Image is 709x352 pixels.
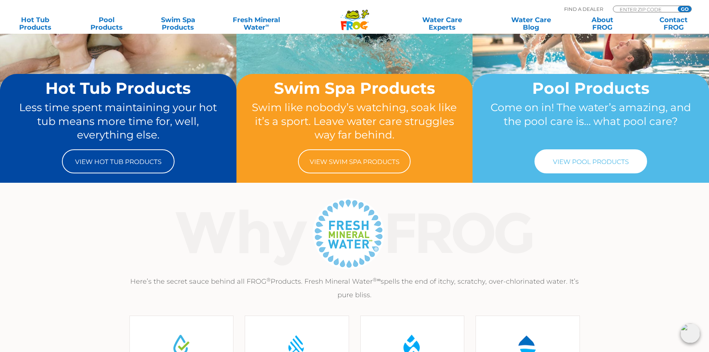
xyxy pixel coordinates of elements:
h2: Swim Spa Products [251,80,459,97]
a: PoolProducts [79,16,134,31]
p: Come on in! The water’s amazing, and the pool care is… what pool care? [487,101,695,142]
p: Find A Dealer [564,6,603,12]
img: openIcon [680,323,700,343]
a: Hot TubProducts [8,16,63,31]
h2: Hot Tub Products [14,80,222,97]
img: Why Frog [161,196,548,271]
a: ContactFROG [646,16,701,31]
sup: ®∞ [373,277,381,283]
p: Less time spent maintaining your hot tub means more time for, well, everything else. [14,101,222,142]
a: Fresh MineralWater∞ [222,16,291,31]
a: View Swim Spa Products [298,149,411,173]
a: Swim SpaProducts [150,16,206,31]
a: View Pool Products [534,149,647,173]
a: Water CareExperts [397,16,487,31]
h2: Pool Products [487,80,695,97]
a: Water CareBlog [503,16,559,31]
input: GO [678,6,691,12]
input: Zip Code Form [619,6,670,12]
p: Swim like nobody’s watching, soak like it’s a sport. Leave water care struggles way far behind. [251,101,459,142]
sup: ∞ [265,22,269,28]
sup: ® [266,277,271,283]
p: Here’s the secret sauce behind all FROG Products. Fresh Mineral Water spells the end of itchy, sc... [124,275,586,302]
a: AboutFROG [575,16,630,31]
a: View Hot Tub Products [62,149,175,173]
